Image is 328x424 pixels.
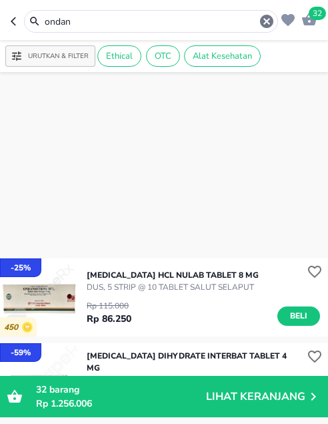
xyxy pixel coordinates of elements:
[87,350,300,374] p: [MEDICAL_DATA] DIHYDRATE Interbat TABLET 4 MG
[98,50,141,62] span: Ethical
[87,374,300,386] p: DUS, 10 STRIP @ 10 TABLET SALUT SELAPUT
[277,306,320,326] button: Beli
[298,8,317,29] button: 32
[43,15,259,29] input: Cari 4000+ produk di sini
[97,45,141,67] div: Ethical
[36,383,47,396] span: 32
[87,312,131,326] p: Rp 86.250
[146,45,180,67] div: OTC
[287,309,310,323] span: Beli
[87,281,259,293] p: DUS, 5 STRIP @ 10 TABLET SALUT SELAPUT
[309,7,326,20] span: 32
[5,45,95,67] button: Urutkan & Filter
[184,45,261,67] div: Alat Kesehatan
[185,50,260,62] span: Alat Kesehatan
[87,269,259,281] p: [MEDICAL_DATA] HCl Nulab TABLET 8 MG
[4,323,22,333] p: 450
[11,262,31,274] p: - 25 %
[87,300,131,312] p: Rp 115.000
[28,51,89,61] p: Urutkan & Filter
[36,383,206,397] p: barang
[147,50,179,62] span: OTC
[36,397,92,410] span: Rp 1.256.006
[11,347,31,359] p: - 59 %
